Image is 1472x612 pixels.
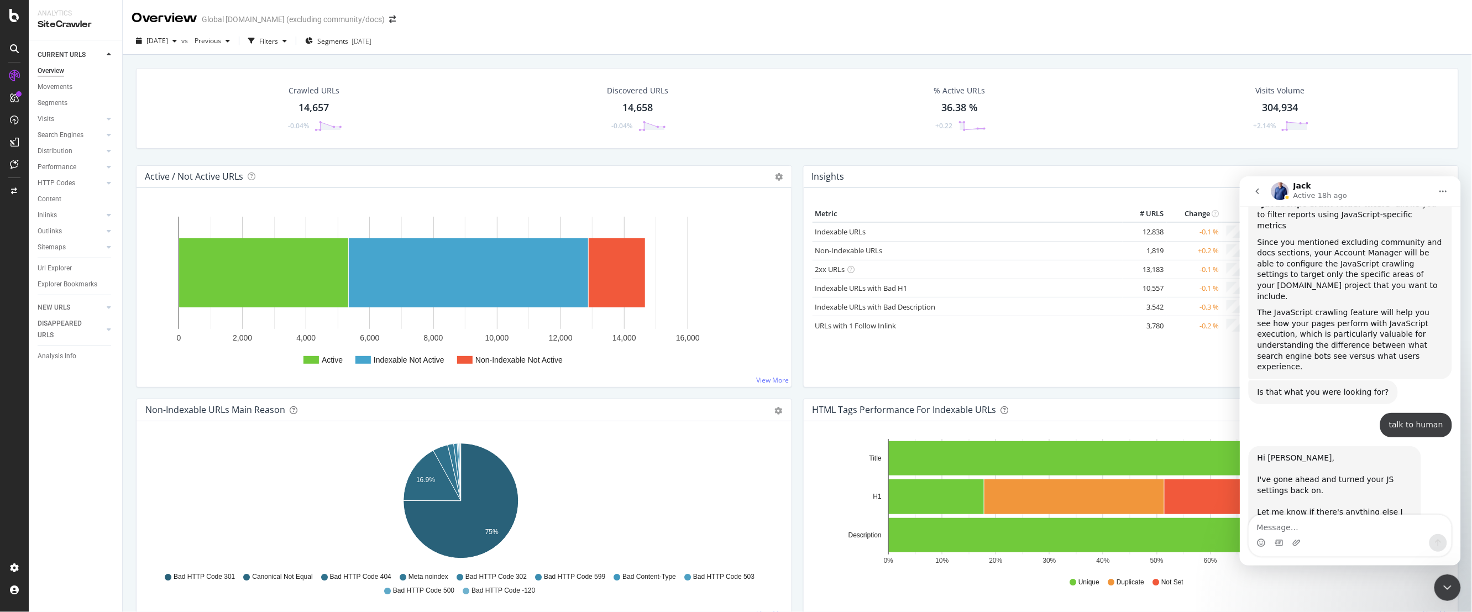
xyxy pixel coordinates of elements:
a: Outlinks [38,226,103,237]
a: Movements [38,81,114,93]
span: Canonical Not Equal [252,572,312,582]
div: +2.14% [1253,121,1276,130]
div: Segments [38,97,67,109]
div: Is that what you were looking for? [9,204,158,228]
div: Distribution [38,145,72,157]
button: Previous [190,32,234,50]
a: Indexable URLs with Bad H1 [815,283,908,293]
div: Analytics [38,9,113,18]
td: 13,183 [1123,260,1167,279]
button: Upload attachment [53,362,61,371]
div: DISAPPEARED URLS [38,318,93,341]
a: Performance [38,161,103,173]
text: 10,000 [485,333,509,342]
h4: Insights [812,169,845,184]
text: 30% [1043,557,1056,565]
a: Overview [38,65,114,77]
div: Url Explorer [38,263,72,274]
a: Visits [38,113,103,125]
div: Inlinks [38,210,57,221]
text: Title [869,454,882,462]
span: Bad Content-Type [622,572,676,582]
b: JavaScript Crawl folder filters [22,23,151,32]
button: Segments[DATE] [301,32,376,50]
div: Crawled URLs [289,85,339,96]
button: Send a message… [190,358,207,375]
span: Unique [1078,578,1099,587]
div: Sitemaps [38,242,66,253]
td: -0.2 % [1167,316,1222,334]
text: 60% [1204,557,1217,565]
div: talk to human [140,237,212,261]
span: Bad HTTP Code 503 [693,572,755,582]
th: Change [1167,206,1222,222]
span: Bad HTTP Code 302 [465,572,527,582]
a: Distribution [38,145,103,157]
text: 0% [883,557,893,565]
div: 304,934 [1262,101,1298,115]
div: Content [38,193,61,205]
div: Visits Volume [1255,85,1305,96]
div: Performance [38,161,76,173]
span: Segments [317,36,348,46]
div: arrow-right-arrow-left [389,15,396,23]
a: Indexable URLs [815,227,866,237]
text: Non-Indexable Not Active [475,355,563,364]
a: Search Engines [38,129,103,141]
button: Emoji picker [17,362,26,371]
div: CURRENT URLS [38,49,86,61]
span: Bad HTTP Code 599 [544,572,605,582]
th: Trend [1222,206,1391,222]
a: Non-Indexable URLs [815,245,883,255]
div: Customer Support says… [9,204,212,237]
text: Active [322,355,343,364]
a: Url Explorer [38,263,114,274]
h4: Active / Not Active URLs [145,169,243,184]
text: 0 [177,333,181,342]
td: -0.1 % [1167,222,1222,241]
i: Options [776,173,783,181]
div: The JavaScript crawling feature will help you see how your pages perform with JavaScript executio... [18,131,203,196]
text: 6,000 [360,333,379,342]
text: 10% [935,557,949,565]
div: Discovered URLs [607,85,668,96]
td: 1,819 [1123,241,1167,260]
td: -0.1 % [1167,279,1222,297]
span: Bad HTTP Code 500 [393,586,454,595]
div: NEW URLS [38,302,70,313]
div: -0.04% [288,121,309,130]
div: Movements [38,81,72,93]
a: View More [757,375,789,385]
div: Non-Indexable URLs Main Reason [145,404,285,415]
a: Content [38,193,114,205]
div: Since you mentioned excluding community and docs sections, your Account Manager will be able to c... [18,61,203,126]
div: A chart. [145,439,777,567]
a: Sitemaps [38,242,103,253]
iframe: Intercom live chat [1240,176,1461,566]
a: Explorer Bookmarks [38,279,114,290]
text: 50% [1150,557,1163,565]
a: Inlinks [38,210,103,221]
div: Analysis Info [38,351,76,362]
div: -0.04% [612,121,633,130]
textarea: Message… [9,339,212,358]
div: Outlinks [38,226,62,237]
text: 16.9% [416,476,435,484]
div: +0.22 [936,121,953,130]
a: NEW URLS [38,302,103,313]
div: HTML Tags Performance for Indexable URLs [813,404,997,415]
div: Search Engines [38,129,83,141]
td: +0.2 % [1167,241,1222,260]
div: Overview [38,65,64,77]
text: 75% [485,528,499,536]
div: A chart. [145,206,782,378]
th: Metric [813,206,1123,222]
a: HTTP Codes [38,177,103,189]
div: Hi [PERSON_NAME],I've gone ahead and turned your JS settings back on.Let me know if there's anyth... [9,270,181,359]
text: H1 [873,493,882,501]
text: 4,000 [296,333,316,342]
